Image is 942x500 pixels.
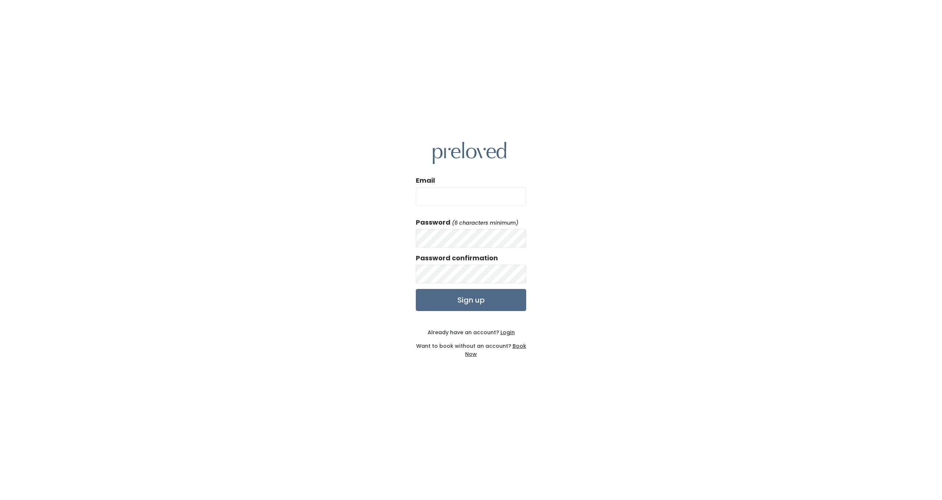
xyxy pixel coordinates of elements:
[500,329,515,336] u: Login
[416,218,450,227] label: Password
[433,142,506,164] img: preloved logo
[465,342,526,357] a: Book Now
[416,336,526,358] div: Want to book without an account?
[416,289,526,311] input: Sign up
[416,176,435,185] label: Email
[416,329,526,336] div: Already have an account?
[452,219,518,226] em: (6 characters minimum)
[499,329,515,336] a: Login
[416,253,498,263] label: Password confirmation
